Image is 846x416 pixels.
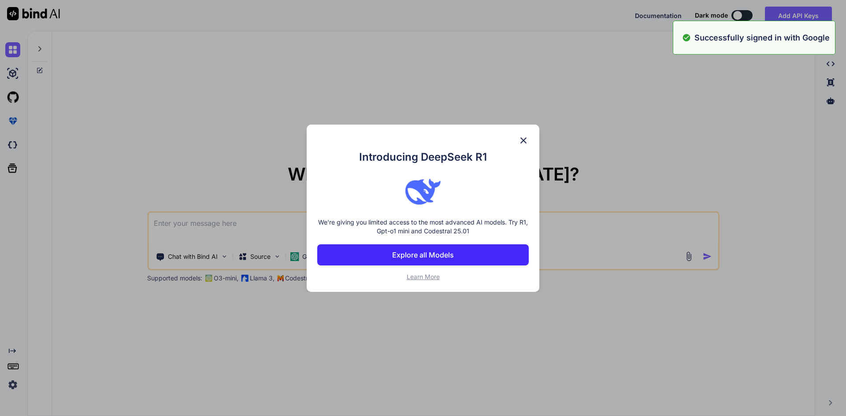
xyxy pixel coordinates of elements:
[317,149,529,165] h1: Introducing DeepSeek R1
[317,218,529,236] p: We're giving you limited access to the most advanced AI models. Try R1, Gpt-o1 mini and Codestral...
[392,250,454,260] p: Explore all Models
[407,273,440,280] span: Learn More
[682,32,691,44] img: alert
[694,32,830,44] p: Successfully signed in with Google
[317,244,529,265] button: Explore all Models
[405,174,441,209] img: bind logo
[518,135,529,146] img: close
